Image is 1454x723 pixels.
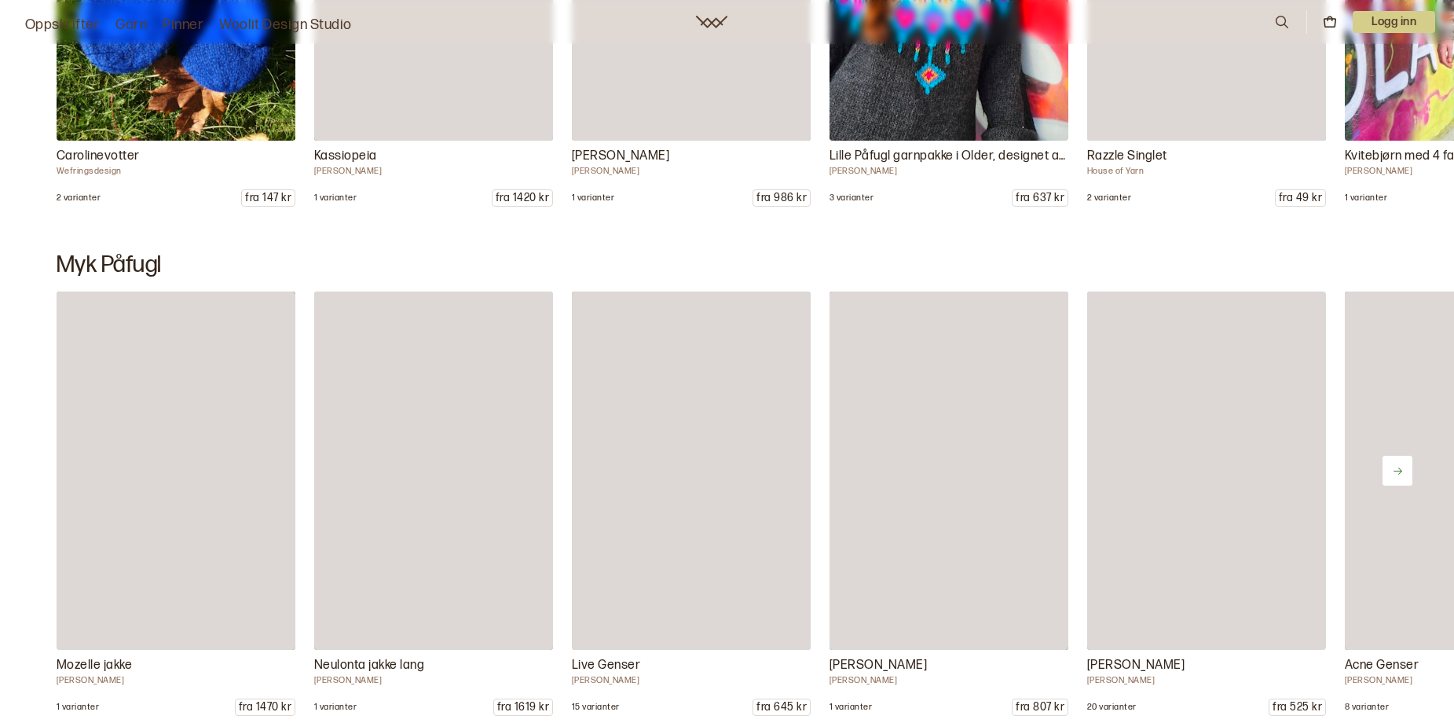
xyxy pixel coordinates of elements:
[753,190,810,206] p: fra 986 kr
[1087,702,1137,713] p: 20 varianter
[572,166,811,177] p: [PERSON_NAME]
[314,166,553,177] p: [PERSON_NAME]
[1353,11,1435,33] p: Logg inn
[314,292,553,716] a: Brit Frafjord Ørstavik DG 474-11 Nydelig jakke i Myk påfugl og glitter.Neulonta jakke lang[PERSON...
[830,166,1068,177] p: [PERSON_NAME]
[242,190,295,206] p: fra 147 kr
[1087,166,1326,177] p: House of Yarn
[830,292,1068,716] a: Trine Lise Høyseth DG 432 Garn Myk påfugl 73 %, 22 % ull, 5 % polyamid Et nøste veier 50 gram, og...
[572,292,811,716] a: Iselin Hafseld DG 440 Garn Myk påfugl 73 % mohair, 22 % ull, 5% polyamid, Ett nøste veier 50 gram...
[696,16,727,28] a: Woolit
[1353,11,1435,33] button: User dropdown
[493,190,552,206] p: fra 1420 kr
[753,699,810,715] p: fra 645 kr
[57,166,295,177] p: Wefringsdesign
[572,702,620,713] p: 15 varianter
[1345,193,1387,204] p: 1 varianter
[1013,699,1068,715] p: fra 807 kr
[57,702,99,713] p: 1 varianter
[830,193,873,204] p: 3 varianter
[1345,702,1389,713] p: 8 varianter
[1276,190,1325,206] p: fra 49 kr
[1087,147,1326,166] p: Razzle Singlet
[830,702,872,713] p: 1 varianter
[830,675,1068,686] p: [PERSON_NAME]
[57,147,295,166] p: Carolinevotter
[1087,675,1326,686] p: [PERSON_NAME]
[314,193,357,204] p: 1 varianter
[25,14,100,36] a: Oppskrifter
[1087,193,1131,204] p: 2 varianter
[572,656,811,675] p: Live Genser
[572,147,811,166] p: [PERSON_NAME]
[314,656,553,675] p: Neulonta jakke lang
[57,292,295,716] a: Mari Kalberg Skjæveland DG 473-01 Vi har digital oppskrift og garnpakke til den lekre Mozelle jak...
[57,675,295,686] p: [PERSON_NAME]
[314,147,553,166] p: Kassiopeia
[57,251,1397,279] h2: Myk Påfugl
[1087,292,1326,716] a: Brit Frafjord Ørstadvik DG435-04B Rosa Sløyfe Amandagenser - Hver oktober farges Norge rosa i sol...
[1087,656,1326,675] p: [PERSON_NAME]
[1013,190,1068,206] p: fra 637 kr
[830,656,1068,675] p: [PERSON_NAME]
[314,675,553,686] p: [PERSON_NAME]
[830,147,1068,166] p: Lille Påfugl garnpakke i Older, designet av [PERSON_NAME]
[219,14,352,36] a: Woolit Design Studio
[1269,699,1325,715] p: fra 525 kr
[494,699,552,715] p: fra 1619 kr
[572,193,614,204] p: 1 varianter
[572,675,811,686] p: [PERSON_NAME]
[314,702,357,713] p: 1 varianter
[57,193,101,204] p: 2 varianter
[115,14,147,36] a: Garn
[163,14,203,36] a: Pinner
[57,656,295,675] p: Mozelle jakke
[236,699,295,715] p: fra 1470 kr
